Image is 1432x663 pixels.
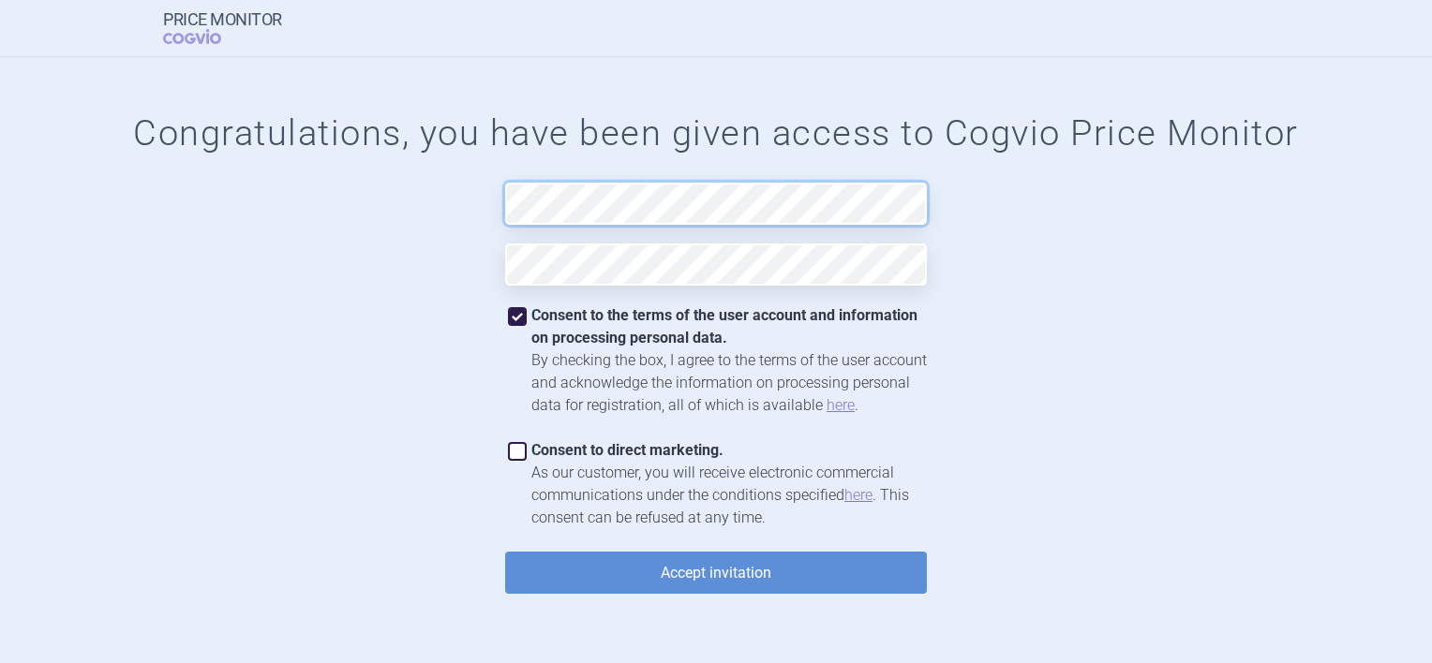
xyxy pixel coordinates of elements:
div: Consent to direct marketing. [531,439,927,462]
div: Consent to the terms of the user account and information on processing personal data. [531,304,927,349]
h1: Congratulations, you have been given access to Cogvio Price Monitor [37,112,1395,155]
a: here [827,396,855,414]
a: Price MonitorCOGVIO [163,10,282,46]
div: As our customer, you will receive electronic commercial communications under the conditions speci... [531,462,927,529]
button: Accept invitation [505,552,927,594]
div: By checking the box, I agree to the terms of the user account and acknowledge the information on ... [531,349,927,417]
span: COGVIO [163,29,247,44]
strong: Price Monitor [163,10,282,29]
a: here [844,486,873,504]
